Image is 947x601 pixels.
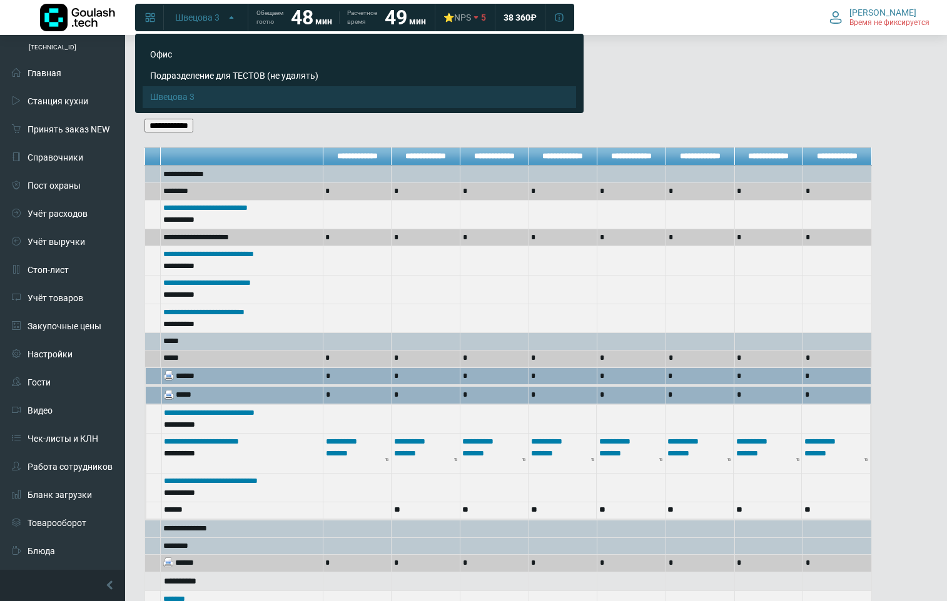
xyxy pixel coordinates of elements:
[291,6,313,29] strong: 48
[849,7,916,18] span: [PERSON_NAME]
[454,12,471,22] span: NPS
[256,9,283,26] span: Обещаем гостю
[849,18,929,28] span: Время не фиксируется
[496,6,544,29] a: 38 360 ₽
[347,9,377,26] span: Расчетное время
[443,12,471,23] div: ⭐
[315,16,332,26] span: мин
[143,65,576,86] button: Подразделение для ТЕСТОВ (не удалять)
[40,4,115,31] img: Логотип компании Goulash.tech
[164,390,174,400] img: print16.png
[168,7,244,27] button: Швецова 3
[150,70,549,81] span: Подразделение для ТЕСТОВ (не удалять)
[530,12,537,23] span: ₽
[504,12,530,23] span: 38 360
[150,49,549,60] span: Офис
[143,86,576,107] button: Швецова 3
[143,44,576,65] button: Офис
[409,16,426,26] span: мин
[481,12,486,23] span: 5
[385,6,407,29] strong: 49
[175,12,220,23] span: Швецова 3
[249,6,433,29] a: Обещаем гостю 48 мин Расчетное время 49 мин
[164,370,174,380] img: print16.png
[436,6,494,29] a: ⭐NPS 5
[163,557,173,567] img: print16.png
[150,91,549,102] span: Швецова 3
[822,4,937,31] button: [PERSON_NAME] Время не фиксируется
